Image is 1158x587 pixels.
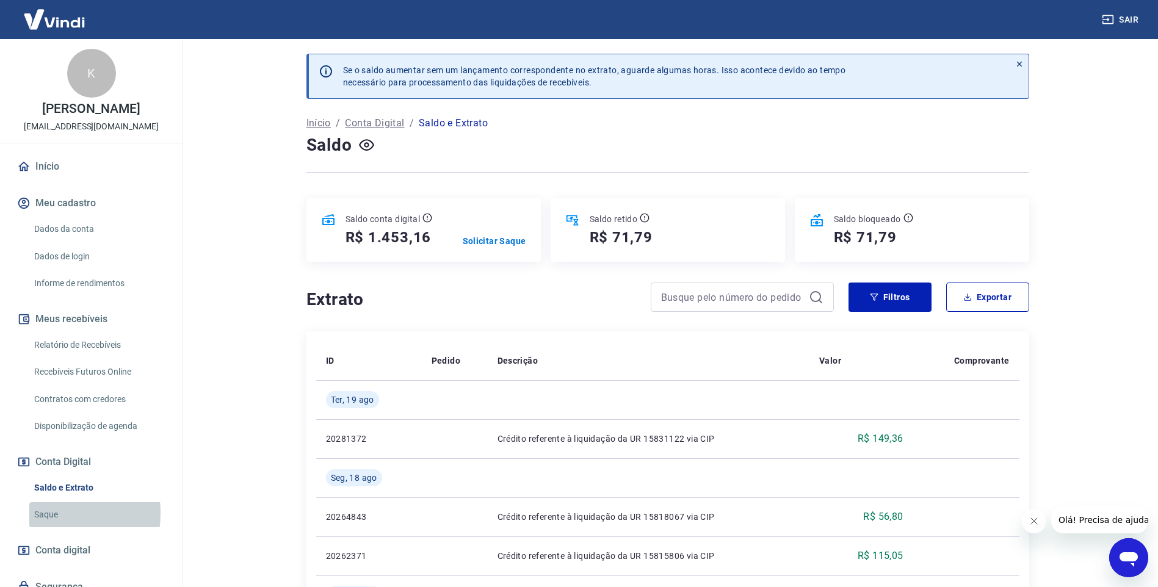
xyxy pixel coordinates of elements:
[35,542,90,559] span: Conta digital
[946,283,1029,312] button: Exportar
[24,120,159,133] p: [EMAIL_ADDRESS][DOMAIN_NAME]
[419,116,488,131] p: Saldo e Extrato
[29,271,168,296] a: Informe de rendimentos
[849,283,932,312] button: Filtros
[661,288,804,306] input: Busque pelo número do pedido
[858,549,903,563] p: R$ 115,05
[1022,509,1046,533] iframe: Fechar mensagem
[432,355,460,367] p: Pedido
[331,394,374,406] span: Ter, 19 ago
[954,355,1009,367] p: Comprovante
[29,333,168,358] a: Relatório de Recebíveis
[29,414,168,439] a: Disponibilização de agenda
[29,475,168,500] a: Saldo e Extrato
[1109,538,1148,577] iframe: Botão para abrir a janela de mensagens
[15,448,168,475] button: Conta Digital
[15,1,94,38] img: Vindi
[29,502,168,527] a: Saque
[498,433,800,445] p: Crédito referente à liquidação da UR 15831122 via CIP
[498,550,800,562] p: Crédito referente à liquidação da UR 15815806 via CIP
[326,550,412,562] p: 20262371
[15,537,168,564] a: Conta digital
[15,306,168,333] button: Meus recebíveis
[463,235,526,247] a: Solicitar Saque
[326,433,412,445] p: 20281372
[306,116,331,131] a: Início
[326,355,335,367] p: ID
[42,103,140,115] p: [PERSON_NAME]
[346,228,432,247] h5: R$ 1.453,16
[306,133,352,157] h4: Saldo
[498,511,800,523] p: Crédito referente à liquidação da UR 15818067 via CIP
[590,228,653,247] h5: R$ 71,79
[834,228,897,247] h5: R$ 71,79
[590,213,638,225] p: Saldo retido
[7,9,103,18] span: Olá! Precisa de ajuda?
[863,510,903,524] p: R$ 56,80
[345,116,404,131] a: Conta Digital
[858,431,903,446] p: R$ 149,36
[498,355,538,367] p: Descrição
[346,213,421,225] p: Saldo conta digital
[67,49,116,98] div: K
[306,287,636,312] h4: Extrato
[1051,506,1148,533] iframe: Mensagem da empresa
[819,355,841,367] p: Valor
[29,359,168,384] a: Recebíveis Futuros Online
[29,244,168,269] a: Dados de login
[410,116,414,131] p: /
[1099,9,1143,31] button: Sair
[29,387,168,412] a: Contratos com credores
[336,116,340,131] p: /
[343,64,846,88] p: Se o saldo aumentar sem um lançamento correspondente no extrato, aguarde algumas horas. Isso acon...
[29,217,168,242] a: Dados da conta
[331,472,377,484] span: Seg, 18 ago
[326,511,412,523] p: 20264843
[15,153,168,180] a: Início
[834,213,901,225] p: Saldo bloqueado
[15,190,168,217] button: Meu cadastro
